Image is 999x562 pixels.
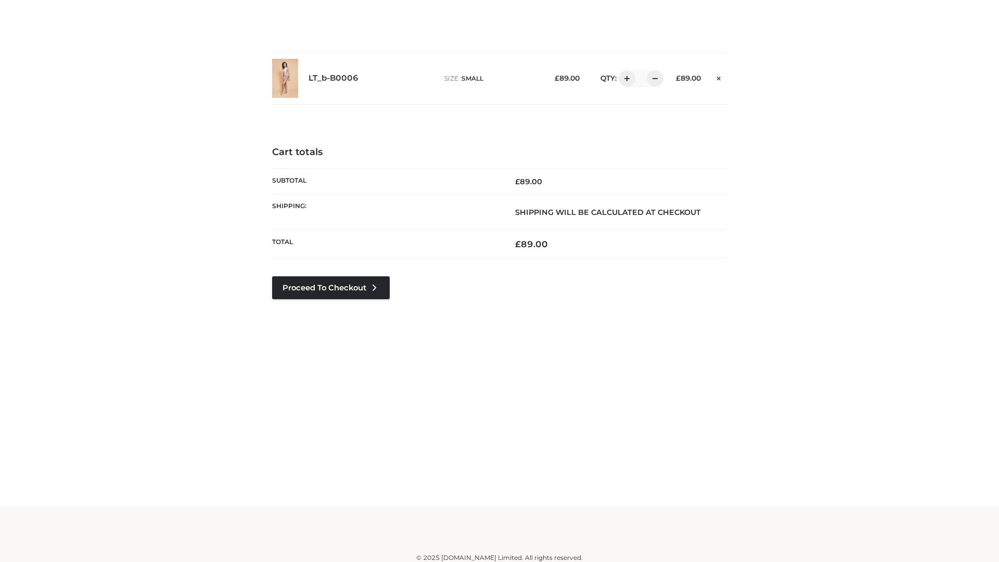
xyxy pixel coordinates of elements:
[515,239,548,249] bdi: 89.00
[515,239,521,249] span: £
[272,194,499,230] th: Shipping:
[515,177,520,186] span: £
[555,74,580,82] bdi: 89.00
[272,59,298,98] img: LT_b-B0006 - SMALL
[555,74,559,82] span: £
[309,73,358,83] a: LT_b-B0006
[272,276,390,299] a: Proceed to Checkout
[272,231,499,258] th: Total
[272,169,499,194] th: Subtotal
[444,74,539,83] p: size :
[711,70,727,84] a: Remove this item
[590,70,660,87] div: QTY:
[272,147,727,158] h4: Cart totals
[462,74,483,82] span: SMALL
[676,74,681,82] span: £
[515,177,542,186] bdi: 89.00
[676,74,701,82] bdi: 89.00
[515,208,701,217] strong: Shipping will be calculated at checkout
